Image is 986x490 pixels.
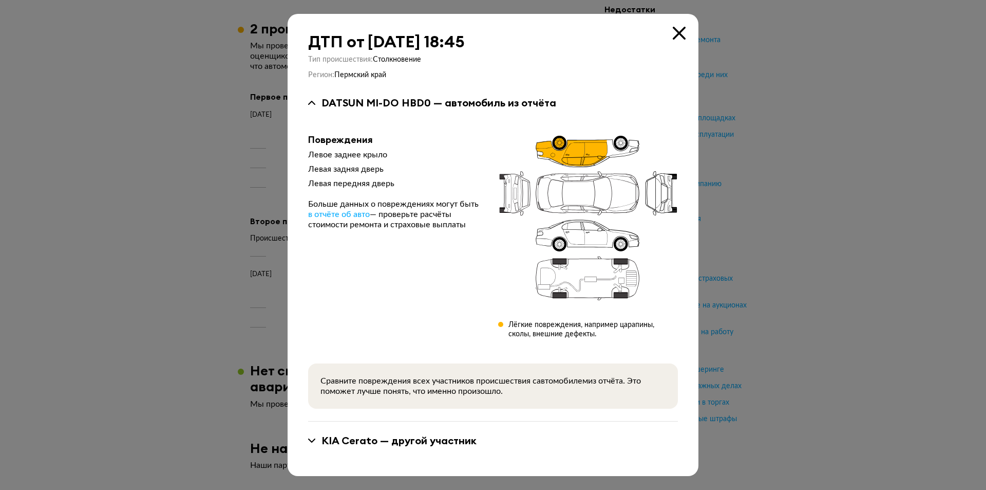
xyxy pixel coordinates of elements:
[308,150,482,160] div: Левое заднее крыло
[321,96,556,110] div: DATSUN MI-DO HBD0 — автомобиль из отчёта
[308,164,482,174] div: Левая задняя дверь
[508,320,678,339] div: Лёгкие повреждения, например царапины, сколы, внешние дефекты.
[308,70,678,80] div: Регион :
[308,209,370,220] a: в отчёте об авто
[308,210,370,219] span: в отчёте об авто
[334,71,386,79] span: Пермский край
[308,134,482,146] div: Повреждения
[320,376,666,396] div: Сравните повреждения всех участников происшествия с автомобилем из отчёта. Это поможет лучше поня...
[308,178,482,189] div: Левая передняя дверь
[321,434,477,447] div: KIA Cerato — другой участник
[308,55,678,64] div: Тип происшествия :
[373,56,421,63] span: Столкновение
[308,32,678,51] div: ДТП от [DATE] 18:45
[308,199,482,230] div: Больше данных о повреждениях могут быть — проверьте расчёты стоимости ремонта и страховые выплаты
